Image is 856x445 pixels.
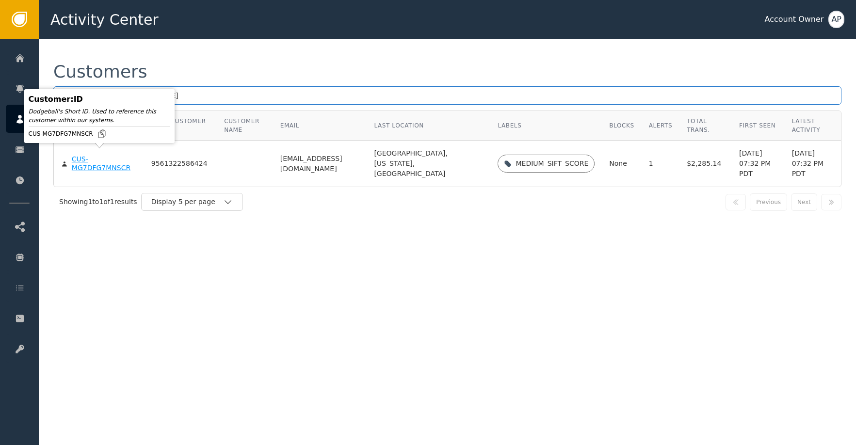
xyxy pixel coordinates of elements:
[273,141,367,187] td: [EMAIL_ADDRESS][DOMAIN_NAME]
[224,117,265,134] div: Customer Name
[732,141,785,187] td: [DATE] 07:32 PM PDT
[828,11,844,28] button: AP
[53,86,841,105] input: Search by name, email, or ID
[687,117,725,134] div: Total Trans.
[764,14,824,25] div: Account Owner
[609,121,634,130] div: Blocks
[29,94,170,105] div: Customer : ID
[374,121,483,130] div: Last Location
[609,159,634,169] div: None
[53,63,147,80] div: Customers
[642,141,680,187] td: 1
[29,107,170,125] div: Dodgeball's Short ID. Used to reference this customer within our systems.
[151,159,208,168] div: 9561322586424
[280,121,360,130] div: Email
[516,159,588,169] div: MEDIUM_SIFT_SCORE
[649,121,673,130] div: Alerts
[29,129,170,139] div: CUS-MG7DFG7MNSCR
[792,117,834,134] div: Latest Activity
[151,117,210,134] div: Your Customer ID
[498,121,595,130] div: Labels
[59,197,137,207] div: Showing 1 to 1 of 1 results
[151,197,223,207] div: Display 5 per page
[367,141,490,187] td: [GEOGRAPHIC_DATA], [US_STATE], [GEOGRAPHIC_DATA]
[785,141,841,187] td: [DATE] 07:32 PM PDT
[679,141,732,187] td: $2,285.14
[72,155,137,172] div: CUS-MG7DFG7MNSCR
[739,121,777,130] div: First Seen
[50,9,159,31] span: Activity Center
[141,193,243,211] button: Display 5 per page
